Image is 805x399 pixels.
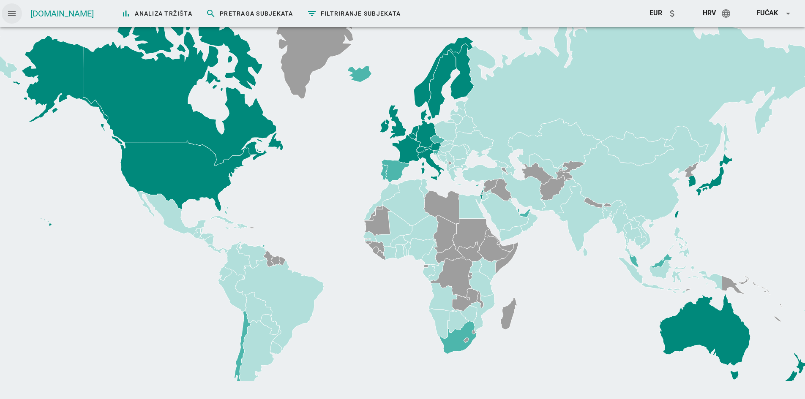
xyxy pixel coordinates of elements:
[783,8,793,19] i: arrow_drop_down
[307,8,317,19] i: filter_list
[121,8,131,19] i: bar_chart
[307,8,401,19] span: Filtriranje subjekata
[206,8,293,19] span: Pretraga subjekata
[7,8,17,19] i: menu
[206,8,216,19] i: search
[756,9,778,17] span: Fućak
[30,8,94,19] a: [DOMAIN_NAME]
[121,8,192,19] span: Analiza tržišta
[649,9,662,17] span: EUR
[703,9,716,17] span: hrv
[667,8,677,19] i: attach_money
[721,8,731,19] i: language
